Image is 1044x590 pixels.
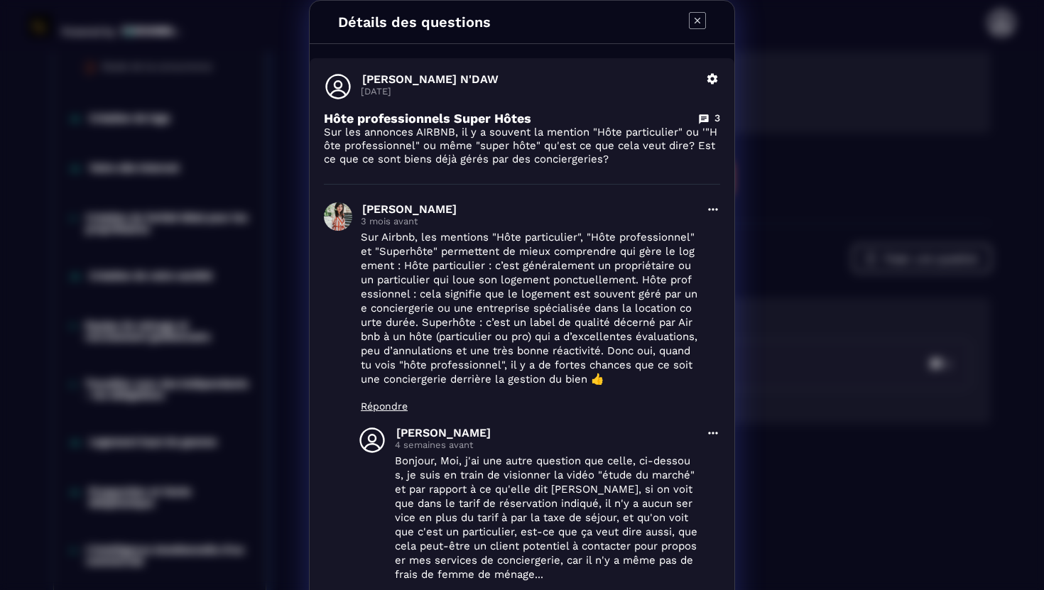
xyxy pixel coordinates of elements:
[361,230,697,386] p: Sur Airbnb, les mentions "Hôte particulier", "Hôte professionnel" et "Superhôte" permettent de mi...
[324,126,720,166] p: Sur les annonces AIRBNB, il y a souvent la mention "Hôte particulier" ou '"Hôte professionnel" ou...
[338,13,491,31] h4: Détails des questions
[361,216,697,226] p: 3 mois avant
[361,86,697,97] p: [DATE]
[361,400,697,412] p: Répondre
[324,111,531,126] p: Hôte professionnels Super Hôtes
[362,72,697,86] p: [PERSON_NAME] N'DAW
[395,439,697,450] p: 4 semaines avant
[396,426,697,439] p: [PERSON_NAME]
[714,111,720,125] p: 3
[395,454,697,581] p: Bonjour, Moi, j'ai une autre question que celle, ci-dessous, je suis en train de visionner la vid...
[362,202,697,216] p: [PERSON_NAME]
